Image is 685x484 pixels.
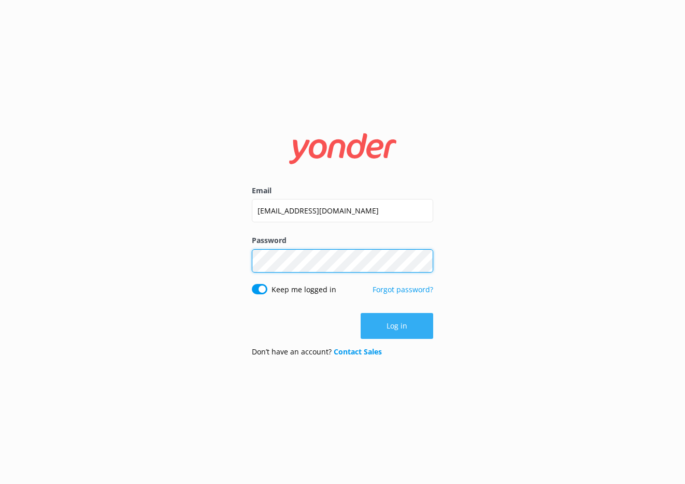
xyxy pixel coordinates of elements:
[252,199,433,222] input: user@emailaddress.com
[252,185,433,196] label: Email
[334,347,382,357] a: Contact Sales
[373,284,433,294] a: Forgot password?
[252,235,433,246] label: Password
[252,346,382,358] p: Don’t have an account?
[272,284,336,295] label: Keep me logged in
[412,250,433,271] button: Show password
[361,313,433,339] button: Log in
